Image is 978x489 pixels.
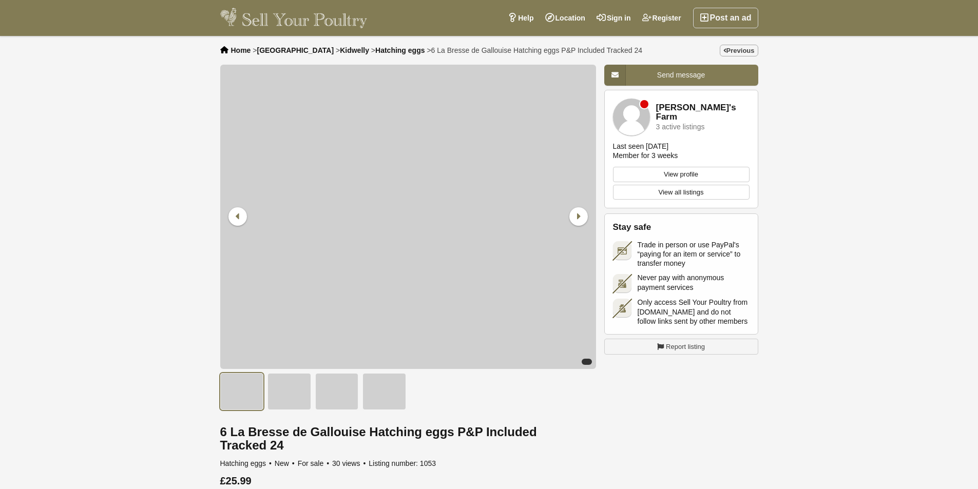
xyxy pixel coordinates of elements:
a: Kidwelly [340,46,369,54]
span: Trade in person or use PayPal's “paying for an item or service” to transfer money [638,240,750,268]
li: > [371,46,425,54]
a: Hatching eggs [375,46,425,54]
a: [GEOGRAPHIC_DATA] [257,46,334,54]
span: New [275,459,296,467]
div: Member for 3 weeks [613,151,678,160]
img: Gracie's Farm [613,99,650,135]
div: £25.99 [220,475,596,486]
img: 6 La Bresse de Gallouise Hatching eggs P&P Included Tracked 24 - 3 [315,373,359,410]
img: 6 La Bresse de Gallouise Hatching eggs P&P Included Tracked 24 - 1/4 [220,65,596,369]
span: Never pay with anonymous payment services [638,273,750,291]
span: 6 La Bresse de Gallouise Hatching eggs P&P Included Tracked 24 [431,46,642,54]
span: 30 views [332,459,367,467]
a: View all listings [613,185,750,200]
a: Help [502,8,539,28]
span: Send message [657,71,705,79]
div: Member is offline [640,100,648,108]
span: Hatching eggs [220,459,273,467]
li: > [253,46,334,54]
a: [PERSON_NAME]'s Farm [656,103,750,122]
img: 6 La Bresse de Gallouise Hatching eggs P&P Included Tracked 24 - 1 [220,373,264,410]
a: Register [637,8,687,28]
a: Send message [604,65,758,86]
a: Previous [720,45,758,56]
img: 6 La Bresse de Gallouise Hatching eggs P&P Included Tracked 24 - 4 [362,373,406,410]
h2: Stay safe [613,222,750,232]
a: Post an ad [693,8,758,28]
img: Sell Your Poultry [220,8,368,28]
span: Only access Sell Your Poultry from [DOMAIN_NAME] and do not follow links sent by other members [638,298,750,326]
a: Report listing [604,339,758,355]
span: For sale [298,459,330,467]
a: Sign in [591,8,637,28]
div: Last seen [DATE] [613,142,669,151]
a: Location [540,8,591,28]
span: Listing number: 1053 [369,459,436,467]
span: Report listing [666,342,705,352]
a: View profile [613,167,750,182]
h1: 6 La Bresse de Gallouise Hatching eggs P&P Included Tracked 24 [220,425,596,452]
li: > [427,46,642,54]
div: 3 active listings [656,123,705,131]
li: > [336,46,369,54]
a: Home [231,46,251,54]
img: 6 La Bresse de Gallouise Hatching eggs P&P Included Tracked 24 - 2 [267,373,311,410]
